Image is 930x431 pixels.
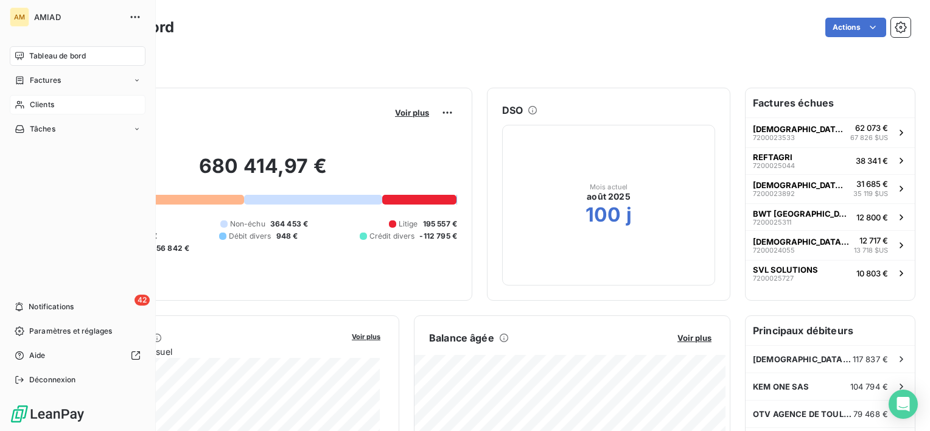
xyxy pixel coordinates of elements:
button: Actions [825,18,886,37]
span: [DEMOGRAPHIC_DATA] SA [753,124,845,134]
span: [DEMOGRAPHIC_DATA] SA [753,237,849,247]
button: Voir plus [348,331,384,342]
span: Crédit divers [369,231,415,242]
span: 364 453 € [270,219,308,230]
span: Clients [30,99,54,110]
span: AMIAD [34,12,122,22]
span: 12 800 € [856,212,888,222]
h2: j [626,203,632,227]
span: -56 842 € [153,243,189,254]
button: Voir plus [391,107,433,118]
span: BWT [GEOGRAPHIC_DATA] [753,209,851,219]
span: 35 119 $US [853,189,888,199]
a: Tâches [10,119,145,139]
div: AM [10,7,29,27]
span: -112 795 € [419,231,457,242]
button: [DEMOGRAPHIC_DATA] SA720002389231 685 €35 119 $US [746,174,915,204]
span: 7200023892 [753,190,795,197]
span: 7200024055 [753,247,795,254]
span: Débit divers [229,231,271,242]
span: [DEMOGRAPHIC_DATA] SA [753,354,853,364]
span: 13 718 $US [854,245,888,256]
h6: Balance âgée [429,331,494,345]
span: 7200025311 [753,219,791,226]
span: Tableau de bord [29,51,86,61]
span: [DEMOGRAPHIC_DATA] SA [753,180,848,190]
span: 31 685 € [856,179,888,189]
span: 79 468 € [853,409,888,419]
a: Aide [10,346,145,365]
span: SVL SOLUTIONS [753,265,818,275]
span: Chiffre d'affaires mensuel [69,345,343,358]
span: 104 794 € [850,382,888,391]
span: 195 557 € [423,219,457,230]
span: 42 [135,295,150,306]
span: OTV AGENCE DE TOULOUSE [753,409,853,419]
span: Non-échu [230,219,265,230]
a: Paramètres et réglages [10,321,145,341]
h2: 680 414,97 € [69,154,457,191]
a: Clients [10,95,145,114]
h6: Factures échues [746,88,915,117]
div: Open Intercom Messenger [889,390,918,419]
span: août 2025 [587,191,630,203]
span: 7200023533 [753,134,795,141]
button: BWT [GEOGRAPHIC_DATA]720002531112 800 € [746,203,915,230]
span: 10 803 € [856,268,888,278]
a: Factures [10,71,145,90]
span: Mois actuel [590,183,628,191]
span: Voir plus [395,108,429,117]
button: REFTAGRI720002504438 341 € [746,147,915,174]
h6: Principaux débiteurs [746,316,915,345]
span: Aide [29,350,46,361]
span: KEM ONE SAS [753,382,809,391]
h6: DSO [502,103,523,117]
span: Notifications [29,301,74,312]
span: 7200025727 [753,275,794,282]
span: 117 837 € [853,354,888,364]
span: Voir plus [352,332,380,341]
span: Voir plus [677,333,711,343]
span: Tâches [30,124,55,135]
span: 67 826 $US [850,133,888,143]
span: 38 341 € [856,156,888,166]
h2: 100 [586,203,621,227]
span: 12 717 € [859,236,888,245]
button: [DEMOGRAPHIC_DATA] SA720002405512 717 €13 718 $US [746,230,915,260]
button: [DEMOGRAPHIC_DATA] SA720002353362 073 €67 826 $US [746,117,915,147]
span: 7200025044 [753,162,795,169]
span: 948 € [276,231,298,242]
span: Paramètres et réglages [29,326,112,337]
span: Litige [399,219,418,230]
img: Logo LeanPay [10,404,85,424]
span: REFTAGRI [753,152,792,162]
button: SVL SOLUTIONS720002572710 803 € [746,260,915,287]
a: Tableau de bord [10,46,145,66]
button: Voir plus [674,332,715,343]
span: 62 073 € [855,123,888,133]
span: Factures [30,75,61,86]
span: Déconnexion [29,374,76,385]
